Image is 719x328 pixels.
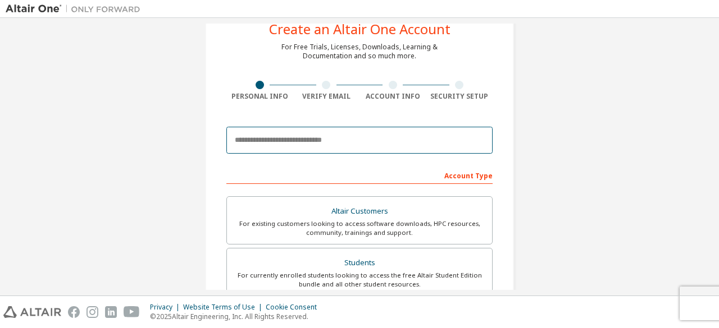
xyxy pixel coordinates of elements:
[87,306,98,318] img: instagram.svg
[359,92,426,101] div: Account Info
[234,219,485,237] div: For existing customers looking to access software downloads, HPC resources, community, trainings ...
[269,22,450,36] div: Create an Altair One Account
[150,312,324,321] p: © 2025 Altair Engineering, Inc. All Rights Reserved.
[105,306,117,318] img: linkedin.svg
[234,204,485,219] div: Altair Customers
[234,271,485,289] div: For currently enrolled students looking to access the free Altair Student Edition bundle and all ...
[183,303,266,312] div: Website Terms of Use
[266,303,324,312] div: Cookie Consent
[6,3,146,15] img: Altair One
[124,306,140,318] img: youtube.svg
[150,303,183,312] div: Privacy
[3,306,61,318] img: altair_logo.svg
[226,166,493,184] div: Account Type
[281,43,438,61] div: For Free Trials, Licenses, Downloads, Learning & Documentation and so much more.
[68,306,80,318] img: facebook.svg
[226,92,293,101] div: Personal Info
[293,92,360,101] div: Verify Email
[426,92,493,101] div: Security Setup
[234,255,485,271] div: Students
